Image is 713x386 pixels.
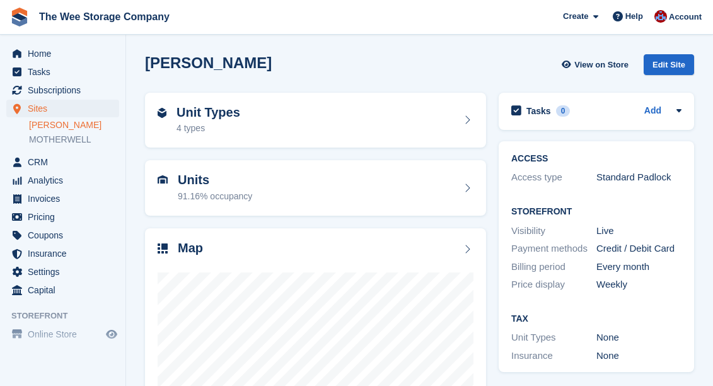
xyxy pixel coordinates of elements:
[511,224,596,238] div: Visibility
[511,330,596,345] div: Unit Types
[34,6,175,27] a: The Wee Storage Company
[6,45,119,62] a: menu
[6,81,119,99] a: menu
[177,105,240,120] h2: Unit Types
[511,314,681,324] h2: Tax
[6,281,119,299] a: menu
[178,190,252,203] div: 91.16% occupancy
[6,100,119,117] a: menu
[28,63,103,81] span: Tasks
[158,243,168,254] img: map-icn-33ee37083ee616e46c38cad1a60f524a97daa1e2b2c8c0bc3eb3415660979fc1.svg
[563,10,588,23] span: Create
[6,172,119,189] a: menu
[28,263,103,281] span: Settings
[28,172,103,189] span: Analytics
[644,54,694,75] div: Edit Site
[511,207,681,217] h2: Storefront
[596,349,681,363] div: None
[6,263,119,281] a: menu
[145,160,486,216] a: Units 91.16% occupancy
[596,278,681,292] div: Weekly
[28,226,103,244] span: Coupons
[644,54,694,80] a: Edit Site
[6,325,119,343] a: menu
[158,108,166,118] img: unit-type-icn-2b2737a686de81e16bb02015468b77c625bbabd49415b5ef34ead5e3b44a266d.svg
[654,10,667,23] img: Scott Ritchie
[28,325,103,343] span: Online Store
[596,170,681,185] div: Standard Padlock
[6,190,119,208] a: menu
[145,54,272,71] h2: [PERSON_NAME]
[158,175,168,184] img: unit-icn-7be61d7bf1b0ce9d3e12c5938cc71ed9869f7b940bace4675aadf7bd6d80202e.svg
[6,153,119,171] a: menu
[28,245,103,262] span: Insurance
[29,119,119,131] a: [PERSON_NAME]
[11,310,125,322] span: Storefront
[511,349,596,363] div: Insurance
[145,93,486,148] a: Unit Types 4 types
[596,260,681,274] div: Every month
[29,134,119,146] a: MOTHERWELL
[28,281,103,299] span: Capital
[6,245,119,262] a: menu
[178,173,252,187] h2: Units
[28,45,103,62] span: Home
[511,242,596,256] div: Payment methods
[178,241,203,255] h2: Map
[28,208,103,226] span: Pricing
[596,242,681,256] div: Credit / Debit Card
[511,260,596,274] div: Billing period
[669,11,702,23] span: Account
[6,208,119,226] a: menu
[556,105,571,117] div: 0
[10,8,29,26] img: stora-icon-8386f47178a22dfd0bd8f6a31ec36ba5ce8667c1dd55bd0f319d3a0aa187defe.svg
[574,59,629,71] span: View on Store
[511,278,596,292] div: Price display
[28,100,103,117] span: Sites
[6,226,119,244] a: menu
[560,54,634,75] a: View on Store
[28,190,103,208] span: Invoices
[511,170,596,185] div: Access type
[596,224,681,238] div: Live
[526,105,551,117] h2: Tasks
[511,154,681,164] h2: ACCESS
[625,10,643,23] span: Help
[28,153,103,171] span: CRM
[6,63,119,81] a: menu
[596,330,681,345] div: None
[28,81,103,99] span: Subscriptions
[644,104,661,119] a: Add
[104,327,119,342] a: Preview store
[177,122,240,135] div: 4 types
